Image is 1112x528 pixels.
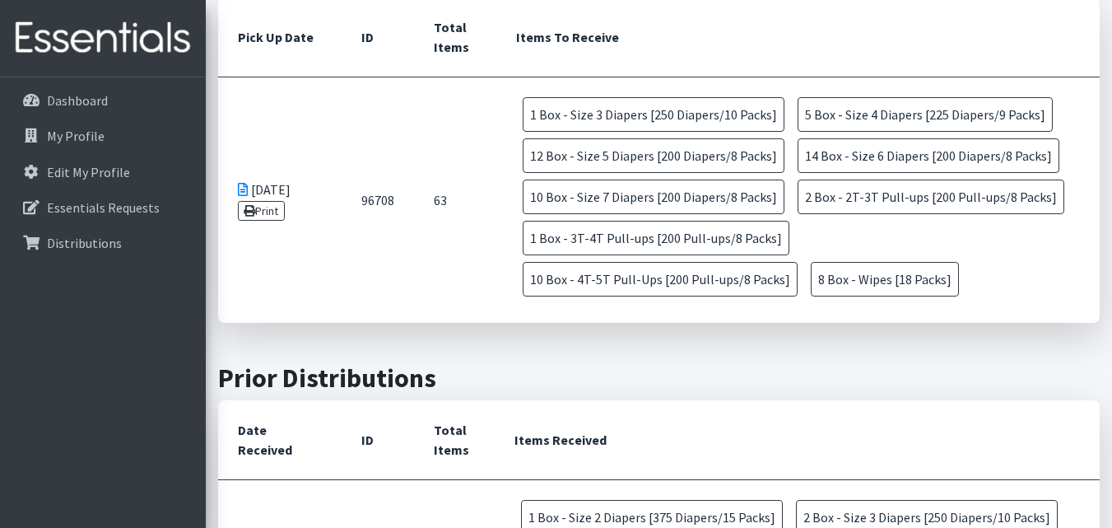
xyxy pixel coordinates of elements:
a: Essentials Requests [7,191,199,224]
a: Distributions [7,227,199,259]
span: 10 Box - 4T-5T Pull-Ups [200 Pull-ups/8 Packs] [523,262,798,297]
a: Print [238,201,285,221]
span: 10 Box - Size 7 Diapers [200 Diapers/8 Packs] [523,180,784,214]
span: 8 Box - Wipes [18 Packs] [811,262,959,297]
p: Dashboard [47,92,108,109]
a: Edit My Profile [7,156,199,189]
td: 96708 [342,77,414,323]
img: HumanEssentials [7,11,199,66]
th: ID [342,400,414,480]
td: [DATE] [218,77,342,323]
span: 14 Box - Size 6 Diapers [200 Diapers/8 Packs] [798,138,1059,173]
span: 12 Box - Size 5 Diapers [200 Diapers/8 Packs] [523,138,784,173]
td: 63 [414,77,496,323]
span: 1 Box - 3T-4T Pull-ups [200 Pull-ups/8 Packs] [523,221,789,255]
p: Distributions [47,235,122,251]
th: Items Received [495,400,1100,480]
th: Total Items [414,400,495,480]
p: My Profile [47,128,105,144]
a: Dashboard [7,84,199,117]
span: 5 Box - Size 4 Diapers [225 Diapers/9 Packs] [798,97,1053,132]
h2: Prior Distributions [218,362,1100,394]
p: Essentials Requests [47,199,160,216]
a: My Profile [7,119,199,152]
span: 2 Box - 2T-3T Pull-ups [200 Pull-ups/8 Packs] [798,180,1064,214]
p: Edit My Profile [47,164,130,180]
th: Date Received [218,400,342,480]
span: 1 Box - Size 3 Diapers [250 Diapers/10 Packs] [523,97,784,132]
